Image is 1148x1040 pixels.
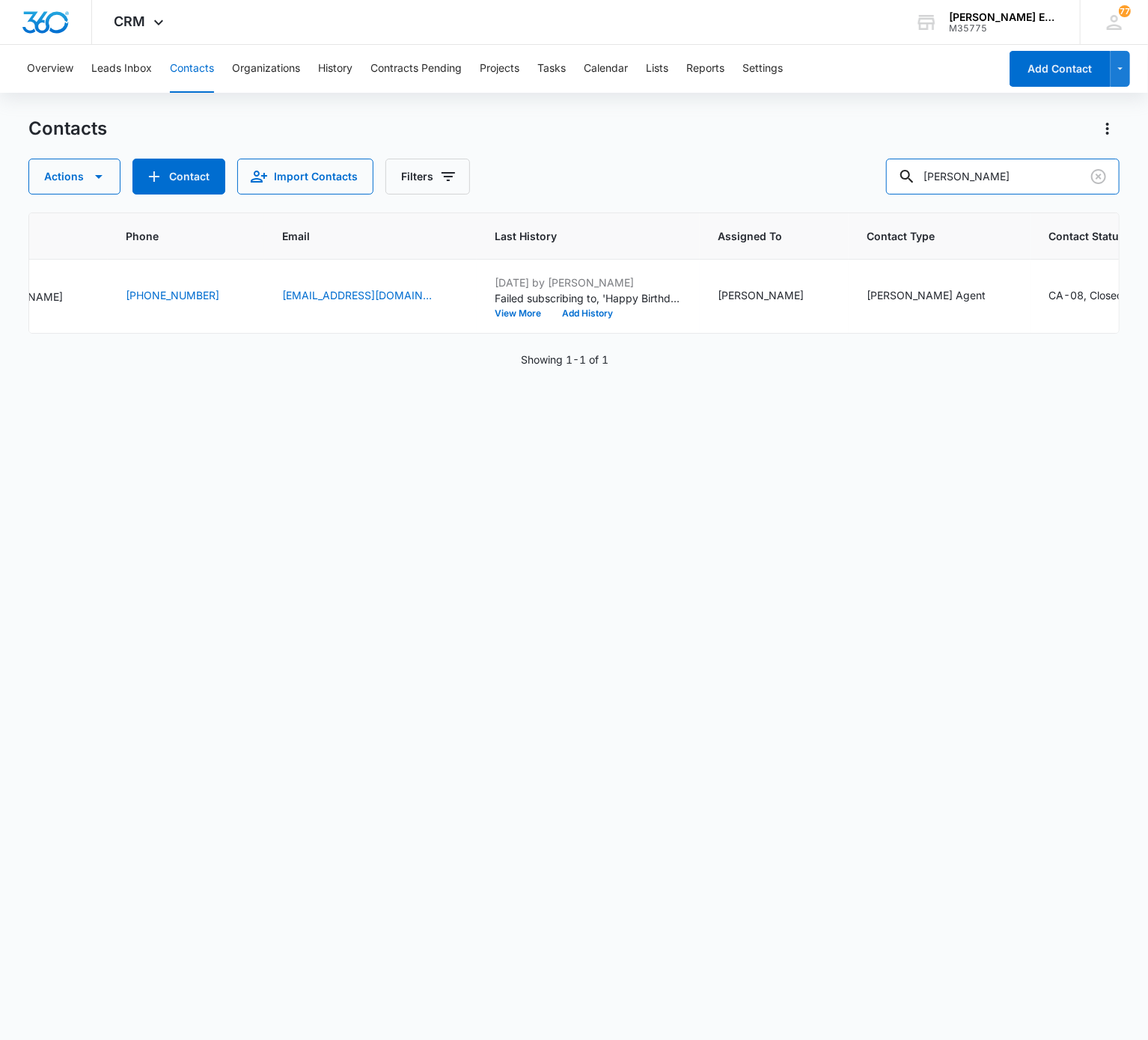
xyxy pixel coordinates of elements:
[370,45,462,93] button: Contracts Pending
[480,45,519,93] button: Projects
[1119,5,1131,17] div: notifications count
[282,287,459,305] div: Email - ErikaMartinHomes@gmail.com - Select to Edit Field
[742,45,783,93] button: Settings
[1010,51,1111,87] button: Add Contact
[385,159,470,195] button: Filters
[132,159,225,195] button: Add Contact
[718,287,804,303] div: [PERSON_NAME]
[232,45,300,93] button: Organizations
[282,287,432,303] a: [EMAIL_ADDRESS][DOMAIN_NAME]
[949,23,1058,34] div: account id
[115,13,146,29] span: CRM
[126,228,225,244] span: Phone
[126,287,219,303] a: [PHONE_NUMBER]
[91,45,152,93] button: Leads Inbox
[686,45,724,93] button: Reports
[1096,117,1120,141] button: Actions
[521,352,608,367] p: Showing 1-1 of 1
[1087,165,1111,189] button: Clear
[495,275,682,290] p: [DATE] by [PERSON_NAME]
[282,228,437,244] span: Email
[646,45,668,93] button: Lists
[28,159,120,195] button: Actions
[552,309,623,318] button: Add History
[28,117,107,140] h1: Contacts
[867,287,1013,305] div: Contact Type - Allison James Agent - Select to Edit Field
[867,228,991,244] span: Contact Type
[718,228,809,244] span: Assigned To
[318,45,352,93] button: History
[237,159,373,195] button: Import Contacts
[1048,287,1148,303] div: CA-08, Closed Won
[27,45,73,93] button: Overview
[170,45,214,93] button: Contacts
[495,309,552,318] button: View More
[886,159,1120,195] input: Search Contacts
[1119,5,1131,17] span: 77
[495,290,682,306] p: Failed subscribing to, 'Happy Birthday Email List'.
[495,228,660,244] span: Last History
[718,287,831,305] div: Assigned To - Michelle Beeson - Select to Edit Field
[949,11,1058,23] div: account name
[867,287,986,303] div: [PERSON_NAME] Agent
[126,287,246,305] div: Phone - (951) 326-0137 - Select to Edit Field
[537,45,566,93] button: Tasks
[584,45,628,93] button: Calendar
